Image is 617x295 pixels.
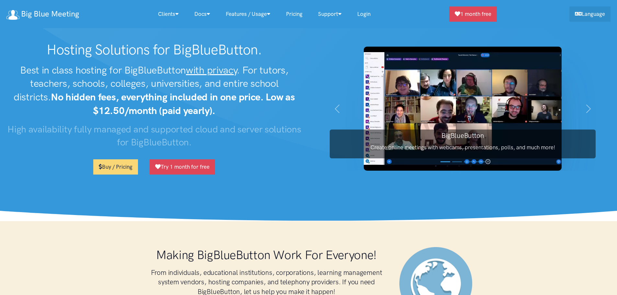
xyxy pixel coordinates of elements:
a: Docs [187,7,218,21]
strong: No hidden fees, everything included in one price. Low as $12.50/month (paid yearly). [51,91,295,117]
a: Support [310,7,349,21]
a: Buy / Pricing [93,159,138,175]
a: Big Blue Meeting [6,7,79,21]
a: Features / Usage [218,7,278,21]
p: Create online meetings with webcams, presentations, polls, and much more! [330,143,596,152]
h2: Best in class hosting for BigBlueButton . For tutors, teachers, schools, colleges, universities, ... [6,63,302,118]
u: with privacy [186,64,237,76]
h3: BigBlueButton [330,131,596,140]
a: Try 1 month for free [150,159,215,175]
a: Language [569,6,611,22]
img: BigBlueButton screenshot [364,47,562,171]
h3: High availability fully managed and supported cloud and server solutions for BigBlueButton. [6,123,302,149]
h1: Making BigBlueButton Work For Everyone! [147,247,386,263]
a: 1 month free [449,6,497,22]
a: Login [349,7,378,21]
img: logo [6,10,19,20]
a: Pricing [278,7,310,21]
a: Clients [150,7,187,21]
h1: Hosting Solutions for BigBlueButton. [6,41,302,58]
